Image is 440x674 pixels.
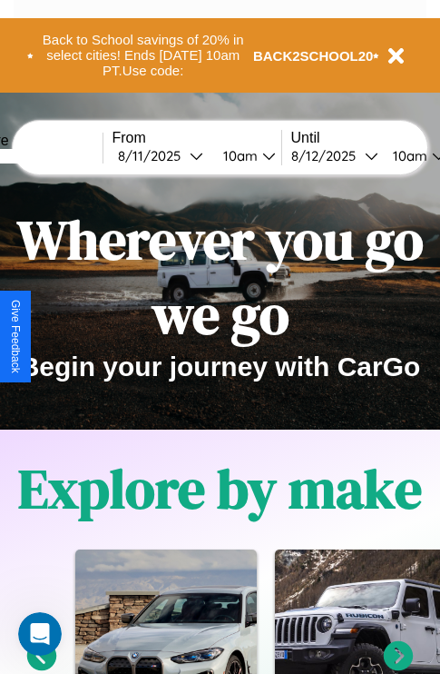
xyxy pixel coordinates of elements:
[112,130,281,146] label: From
[214,147,262,164] div: 10am
[112,146,209,165] button: 8/11/2025
[9,300,22,373] div: Give Feedback
[18,612,62,656] iframe: Intercom live chat
[209,146,281,165] button: 10am
[253,48,374,64] b: BACK2SCHOOL20
[118,147,190,164] div: 8 / 11 / 2025
[384,147,432,164] div: 10am
[291,147,365,164] div: 8 / 12 / 2025
[34,27,253,84] button: Back to School savings of 20% in select cities! Ends [DATE] 10am PT.Use code:
[18,451,422,526] h1: Explore by make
